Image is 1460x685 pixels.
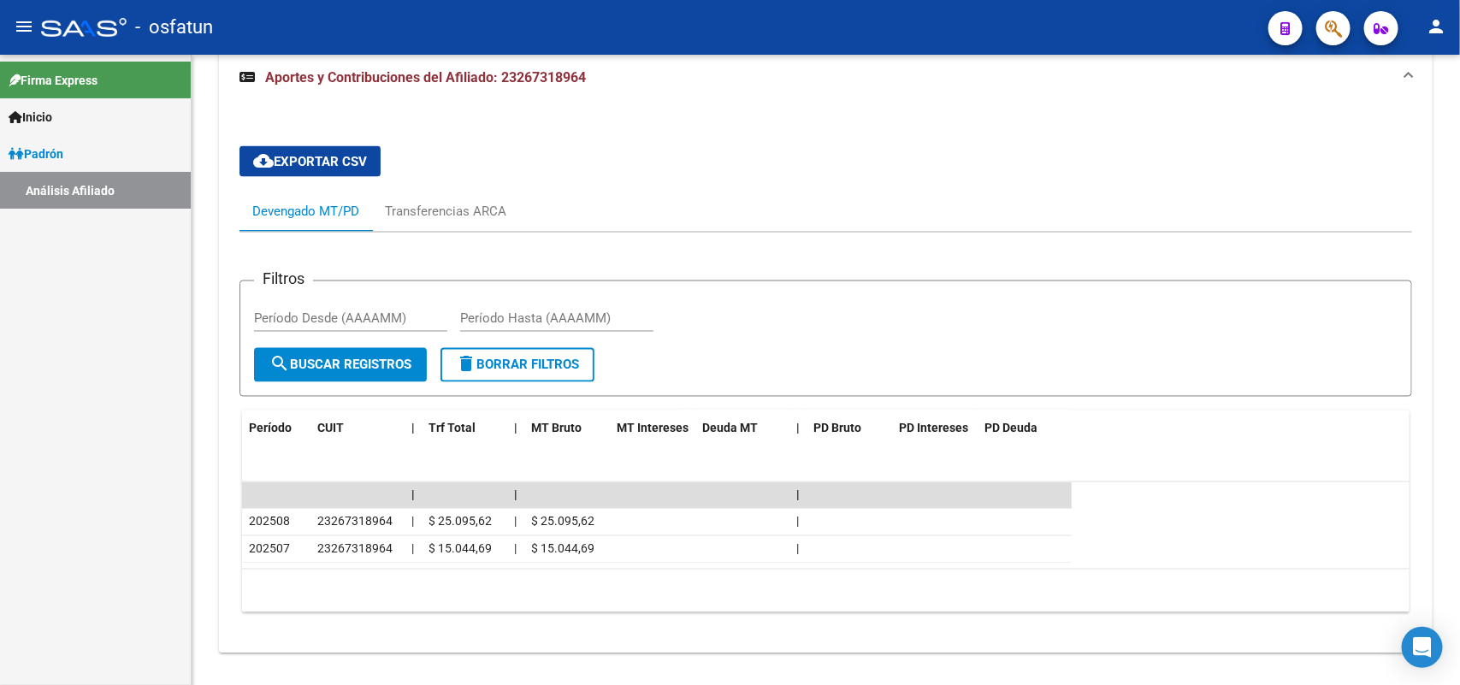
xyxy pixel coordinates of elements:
[531,515,594,529] span: $ 25.095,62
[422,410,507,447] datatable-header-cell: Trf Total
[254,268,313,292] h3: Filtros
[796,542,799,556] span: |
[807,410,892,447] datatable-header-cell: PD Bruto
[456,357,579,373] span: Borrar Filtros
[411,542,414,556] span: |
[249,515,290,529] span: 202508
[617,422,689,435] span: MT Intereses
[524,410,610,447] datatable-header-cell: MT Bruto
[385,202,506,221] div: Transferencias ARCA
[796,422,800,435] span: |
[531,542,594,556] span: $ 15.044,69
[507,410,524,447] datatable-header-cell: |
[440,348,594,382] button: Borrar Filtros
[249,422,292,435] span: Período
[429,515,492,529] span: $ 25.095,62
[317,542,393,556] span: 23267318964
[514,542,517,556] span: |
[9,145,63,163] span: Padrón
[892,410,978,447] datatable-header-cell: PD Intereses
[411,515,414,529] span: |
[14,16,34,37] mat-icon: menu
[135,9,213,46] span: - osfatun
[531,422,582,435] span: MT Bruto
[610,410,695,447] datatable-header-cell: MT Intereses
[695,410,789,447] datatable-header-cell: Deuda MT
[253,154,367,169] span: Exportar CSV
[1402,627,1443,668] div: Open Intercom Messenger
[310,410,405,447] datatable-header-cell: CUIT
[269,357,411,373] span: Buscar Registros
[219,105,1433,653] div: Aportes y Contribuciones del Afiliado: 23267318964
[514,488,517,502] span: |
[514,515,517,529] span: |
[456,354,476,375] mat-icon: delete
[984,422,1037,435] span: PD Deuda
[249,542,290,556] span: 202507
[242,410,310,447] datatable-header-cell: Período
[796,515,799,529] span: |
[429,422,476,435] span: Trf Total
[252,202,359,221] div: Devengado MT/PD
[254,348,427,382] button: Buscar Registros
[411,488,415,502] span: |
[411,422,415,435] span: |
[796,488,800,502] span: |
[265,69,586,86] span: Aportes y Contribuciones del Afiliado: 23267318964
[702,422,758,435] span: Deuda MT
[405,410,422,447] datatable-header-cell: |
[9,108,52,127] span: Inicio
[1426,16,1446,37] mat-icon: person
[514,422,517,435] span: |
[239,146,381,177] button: Exportar CSV
[219,50,1433,105] mat-expansion-panel-header: Aportes y Contribuciones del Afiliado: 23267318964
[978,410,1072,447] datatable-header-cell: PD Deuda
[899,422,968,435] span: PD Intereses
[317,422,344,435] span: CUIT
[789,410,807,447] datatable-header-cell: |
[429,542,492,556] span: $ 15.044,69
[317,515,393,529] span: 23267318964
[269,354,290,375] mat-icon: search
[253,151,274,171] mat-icon: cloud_download
[9,71,98,90] span: Firma Express
[813,422,861,435] span: PD Bruto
